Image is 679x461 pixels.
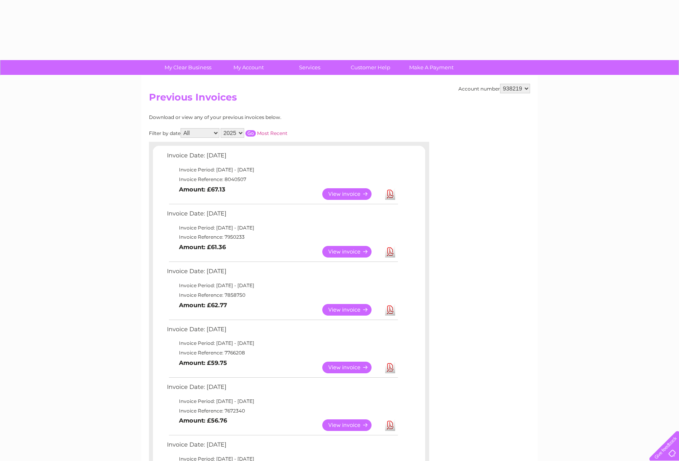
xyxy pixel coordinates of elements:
a: View [322,188,381,200]
td: Invoice Period: [DATE] - [DATE] [165,338,399,348]
td: Invoice Reference: 7858750 [165,290,399,300]
a: Download [385,246,395,258]
td: Invoice Period: [DATE] - [DATE] [165,165,399,175]
div: Download or view any of your previous invoices below. [149,115,359,120]
a: View [322,246,381,258]
a: Services [277,60,343,75]
td: Invoice Period: [DATE] - [DATE] [165,281,399,290]
a: Most Recent [257,130,287,136]
b: Amount: £62.77 [179,302,227,309]
td: Invoice Reference: 7950233 [165,232,399,242]
td: Invoice Date: [DATE] [165,150,399,165]
td: Invoice Date: [DATE] [165,382,399,397]
a: Download [385,419,395,431]
a: My Account [216,60,282,75]
b: Amount: £61.36 [179,244,226,251]
td: Invoice Date: [DATE] [165,324,399,339]
a: View [322,362,381,373]
a: Download [385,362,395,373]
div: Filter by date [149,128,359,138]
td: Invoice Date: [DATE] [165,266,399,281]
a: Make A Payment [398,60,464,75]
td: Invoice Date: [DATE] [165,439,399,454]
a: View [322,419,381,431]
td: Invoice Date: [DATE] [165,208,399,223]
a: Download [385,188,395,200]
td: Invoice Period: [DATE] - [DATE] [165,397,399,406]
td: Invoice Period: [DATE] - [DATE] [165,223,399,233]
div: Account number [458,84,530,93]
b: Amount: £56.76 [179,417,227,424]
td: Invoice Reference: 8040507 [165,175,399,184]
a: Customer Help [337,60,404,75]
td: Invoice Reference: 7766208 [165,348,399,358]
h2: Previous Invoices [149,92,530,107]
td: Invoice Reference: 7672340 [165,406,399,416]
a: My Clear Business [155,60,221,75]
b: Amount: £59.75 [179,359,227,366]
a: View [322,304,381,316]
a: Download [385,304,395,316]
b: Amount: £67.13 [179,186,225,193]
